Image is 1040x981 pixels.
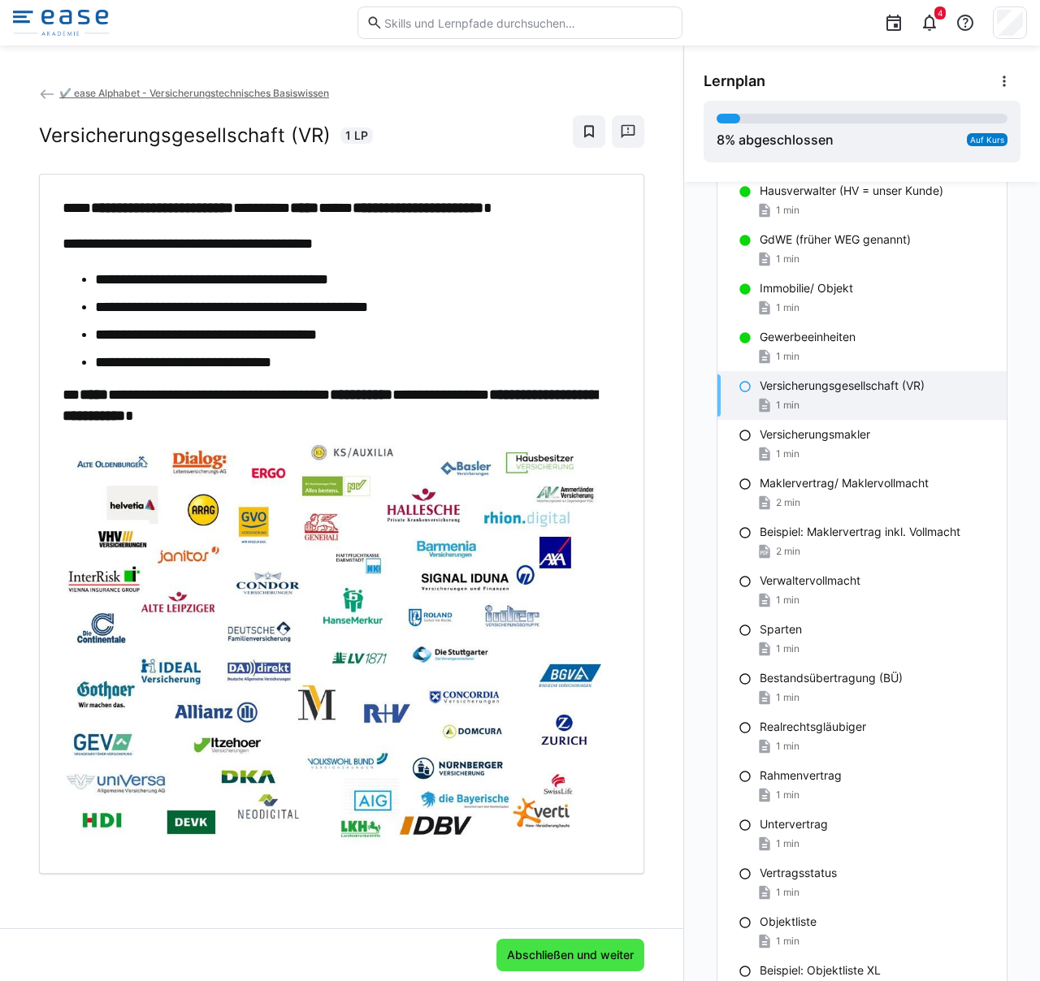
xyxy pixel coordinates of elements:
[704,72,765,90] span: Lernplan
[59,87,329,99] span: ✔️ ease Alphabet - Versicherungstechnisches Basiswissen
[760,865,837,881] p: Vertragsstatus
[776,789,799,802] span: 1 min
[760,962,881,979] p: Beispiel: Objektliste XL
[717,132,725,148] span: 8
[760,816,828,832] p: Untervertrag
[760,183,943,199] p: Hausverwalter (HV = unser Kunde)
[760,475,929,491] p: Maklervertrag/ Maklervollmacht
[760,280,853,296] p: Immobilie/ Objekt
[776,496,800,509] span: 2 min
[760,914,817,930] p: Objektliste
[760,670,903,686] p: Bestandsübertragung (BÜ)
[776,837,799,850] span: 1 min
[39,123,331,148] h2: Versicherungsgesellschaft (VR)
[776,447,799,460] span: 1 min
[760,719,866,735] p: Realrechtsgläubiger
[776,886,799,899] span: 1 min
[776,350,799,363] span: 1 min
[776,399,799,412] span: 1 min
[776,204,799,217] span: 1 min
[938,8,942,18] span: 4
[760,426,870,443] p: Versicherungsmakler
[496,939,644,971] button: Abschließen und weiter
[776,253,799,266] span: 1 min
[760,621,802,637] p: Sparten
[505,947,636,963] span: Abschließen und weiter
[760,378,925,394] p: Versicherungsgesellschaft (VR)
[760,573,860,589] p: Verwaltervollmacht
[776,691,799,704] span: 1 min
[776,642,799,655] span: 1 min
[776,301,799,314] span: 1 min
[345,127,368,144] span: 1 LP
[776,545,800,558] span: 2 min
[760,231,911,248] p: GdWE (früher WEG genannt)
[776,740,799,753] span: 1 min
[970,135,1004,145] span: Auf Kurs
[760,767,842,784] p: Rahmenvertrag
[760,524,960,540] p: Beispiel: Maklervertrag inkl. Vollmacht
[760,329,856,345] p: Gewerbeeinheiten
[776,594,799,607] span: 1 min
[39,87,329,99] a: ✔️ ease Alphabet - Versicherungstechnisches Basiswissen
[383,15,674,30] input: Skills und Lernpfade durchsuchen…
[717,130,834,149] div: % abgeschlossen
[776,935,799,948] span: 1 min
